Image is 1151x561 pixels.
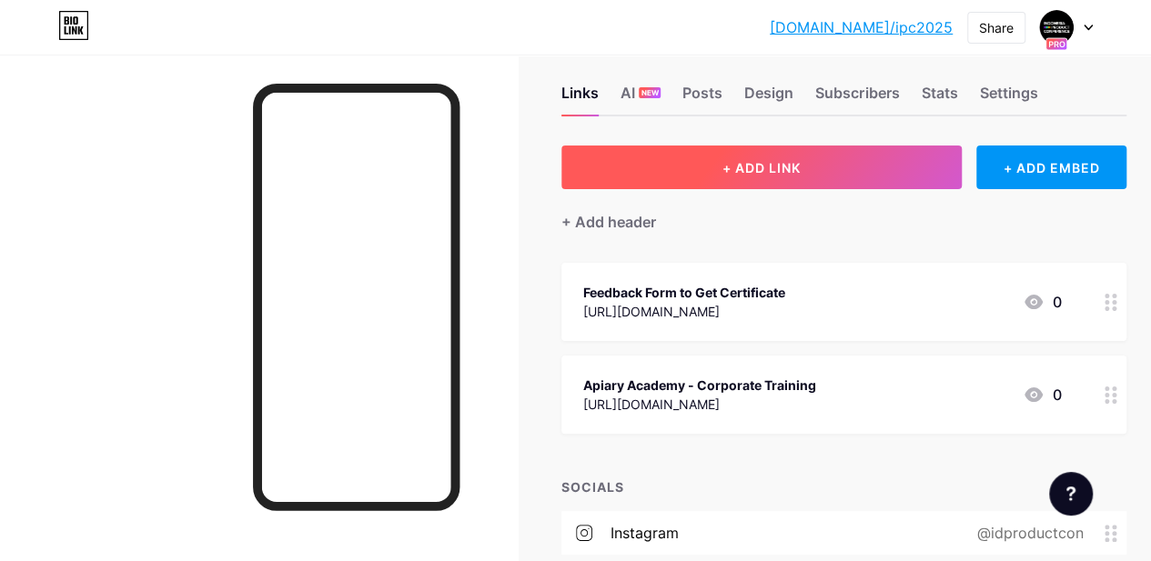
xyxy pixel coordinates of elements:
[682,82,722,115] div: Posts
[976,145,1126,189] div: + ADD EMBED
[641,87,659,98] span: NEW
[947,522,1105,544] div: @idproductcon
[561,145,962,189] button: + ADD LINK
[1023,291,1061,313] div: 0
[1039,10,1074,45] img: ipc2025
[921,82,957,115] div: Stats
[815,82,899,115] div: Subscribers
[722,160,801,175] span: + ADD LINK
[611,522,679,544] div: instagram
[621,82,661,115] div: AI
[561,82,599,115] div: Links
[1023,384,1061,406] div: 0
[979,18,1014,37] div: Share
[979,82,1037,115] div: Settings
[583,302,785,321] div: [URL][DOMAIN_NAME]
[561,477,1126,496] div: SOCIALS
[561,211,656,233] div: + Add header
[583,395,816,414] div: [URL][DOMAIN_NAME]
[770,16,953,38] a: [DOMAIN_NAME]/ipc2025
[583,283,785,302] div: Feedback Form to Get Certificate
[583,376,816,395] div: Apiary Academy - Corporate Training
[744,82,793,115] div: Design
